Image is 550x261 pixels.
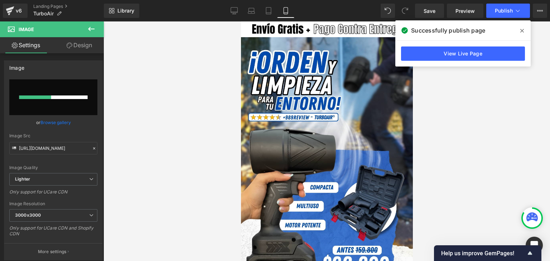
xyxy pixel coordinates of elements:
[117,8,134,14] span: Library
[33,11,54,16] span: TurboAir
[533,4,547,18] button: More
[398,4,412,18] button: Redo
[455,7,475,15] span: Preview
[15,212,41,218] b: 3000x3000
[411,26,485,35] span: Successfully publish page
[19,26,34,32] span: Image
[9,201,97,206] div: Image Resolution
[9,142,97,154] input: Link
[9,165,97,170] div: Image Quality
[4,243,102,260] button: More settings
[14,6,23,15] div: v6
[226,4,243,18] a: Desktop
[9,225,97,241] div: Only support for UCare CDN and Shopify CDN
[447,4,483,18] a: Preview
[15,176,30,182] b: Lighter
[9,189,97,200] div: Only support for UCare CDN
[9,119,97,126] div: or
[381,4,395,18] button: Undo
[38,248,67,255] p: More settings
[526,237,543,254] div: Open Intercom Messenger
[424,7,435,15] span: Save
[243,4,260,18] a: Laptop
[33,4,104,9] a: Landing Pages
[9,61,24,71] div: Image
[277,4,294,18] a: Mobile
[40,116,71,129] a: Browse gallery
[104,4,139,18] a: New Library
[495,8,513,14] span: Publish
[401,46,525,61] a: View Live Page
[441,250,526,257] span: Help us improve GemPages!
[53,37,105,53] a: Design
[260,4,277,18] a: Tablet
[9,133,97,138] div: Image Src
[486,4,530,18] button: Publish
[441,249,534,257] button: Show survey - Help us improve GemPages!
[3,4,28,18] a: v6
